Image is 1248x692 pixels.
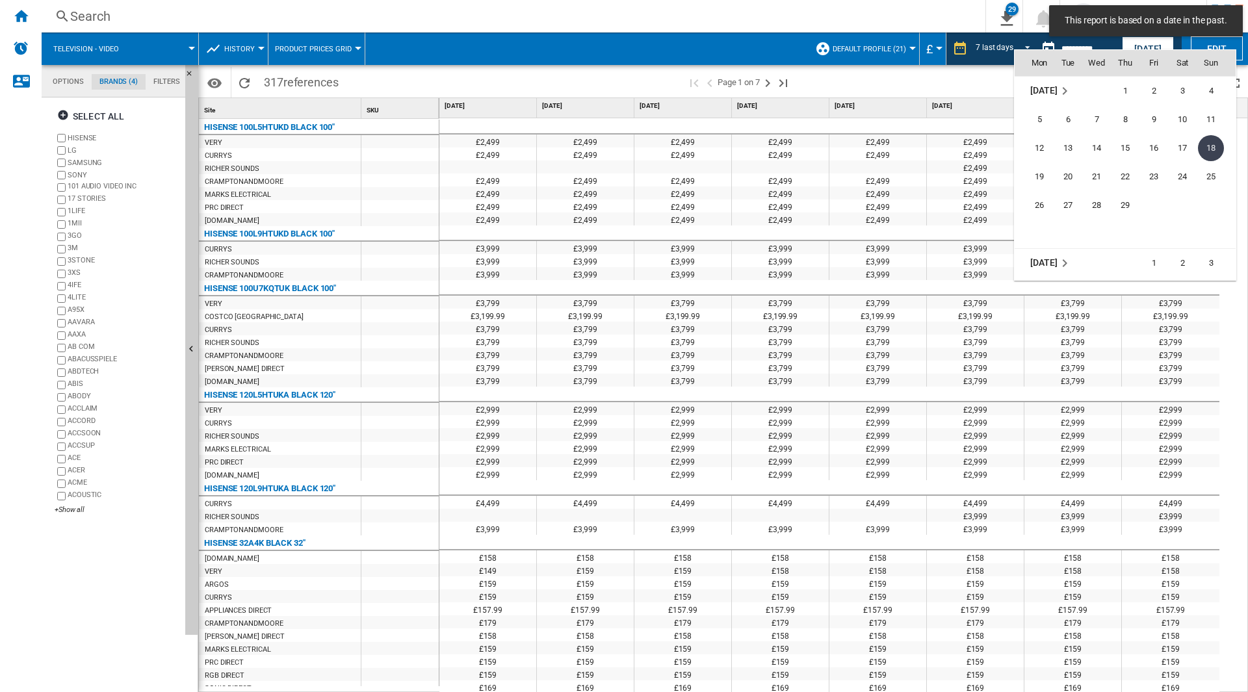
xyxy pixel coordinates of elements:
td: Monday February 12 2024 [1015,134,1054,162]
td: Saturday February 24 2024 [1168,162,1197,191]
td: Sunday February 4 2024 [1197,77,1236,106]
td: Monday February 26 2024 [1015,191,1054,220]
td: Sunday February 18 2024 [1197,134,1236,162]
span: 2 [1141,78,1167,104]
span: 9 [1141,107,1167,133]
td: Wednesday February 7 2024 [1082,105,1111,134]
td: March 2024 [1015,249,1111,278]
span: 18 [1198,135,1224,161]
tr: Week 3 [1015,134,1236,162]
span: 7 [1084,107,1110,133]
span: 2 [1169,250,1195,276]
td: Thursday February 8 2024 [1111,105,1139,134]
span: 22 [1112,164,1138,190]
td: Saturday March 2 2024 [1168,249,1197,278]
td: Friday February 2 2024 [1139,77,1168,106]
td: Saturday February 17 2024 [1168,134,1197,162]
td: Friday February 23 2024 [1139,162,1168,191]
th: Tue [1054,50,1082,76]
td: Tuesday February 6 2024 [1054,105,1082,134]
tr: Week 5 [1015,191,1236,220]
span: 3 [1198,250,1224,276]
span: 1 [1141,250,1167,276]
td: Saturday February 10 2024 [1168,105,1197,134]
span: 17 [1169,135,1195,161]
span: 6 [1055,107,1081,133]
span: 19 [1026,164,1052,190]
tr: Week 1 [1015,249,1236,278]
td: Thursday February 15 2024 [1111,134,1139,162]
td: Tuesday February 13 2024 [1054,134,1082,162]
td: Tuesday February 27 2024 [1054,191,1082,220]
span: 20 [1055,164,1081,190]
th: Sat [1168,50,1197,76]
span: 28 [1084,192,1110,218]
span: 23 [1141,164,1167,190]
th: Mon [1015,50,1054,76]
td: Friday February 9 2024 [1139,105,1168,134]
td: Wednesday February 21 2024 [1082,162,1111,191]
td: Sunday March 3 2024 [1197,249,1236,278]
span: 14 [1084,135,1110,161]
tr: Week 2 [1015,105,1236,134]
span: 11 [1198,107,1224,133]
td: Sunday February 11 2024 [1197,105,1236,134]
span: 4 [1198,78,1224,104]
td: Thursday February 22 2024 [1111,162,1139,191]
td: Wednesday February 28 2024 [1082,191,1111,220]
td: Friday February 16 2024 [1139,134,1168,162]
span: 27 [1055,192,1081,218]
span: 16 [1141,135,1167,161]
td: Monday February 19 2024 [1015,162,1054,191]
th: Sun [1197,50,1236,76]
span: [DATE] [1030,86,1057,96]
span: 26 [1026,192,1052,218]
span: 24 [1169,164,1195,190]
td: Tuesday February 20 2024 [1054,162,1082,191]
td: Wednesday February 14 2024 [1082,134,1111,162]
span: 21 [1084,164,1110,190]
span: 8 [1112,107,1138,133]
th: Wed [1082,50,1111,76]
span: 25 [1198,164,1224,190]
tr: Week 1 [1015,77,1236,106]
td: February 2024 [1015,77,1111,106]
td: Saturday February 3 2024 [1168,77,1197,106]
td: Sunday February 25 2024 [1197,162,1236,191]
th: Fri [1139,50,1168,76]
span: 29 [1112,192,1138,218]
span: 15 [1112,135,1138,161]
md-calendar: Calendar [1015,50,1236,279]
td: Thursday February 29 2024 [1111,191,1139,220]
td: Thursday February 1 2024 [1111,77,1139,106]
tr: Week undefined [1015,220,1236,249]
span: This report is based on a date in the past. [1061,14,1231,27]
span: 5 [1026,107,1052,133]
span: [DATE] [1030,258,1057,268]
span: 3 [1169,78,1195,104]
span: 10 [1169,107,1195,133]
td: Monday February 5 2024 [1015,105,1054,134]
span: 12 [1026,135,1052,161]
th: Thu [1111,50,1139,76]
span: 1 [1112,78,1138,104]
tr: Week 4 [1015,162,1236,191]
span: 13 [1055,135,1081,161]
td: Friday March 1 2024 [1139,249,1168,278]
